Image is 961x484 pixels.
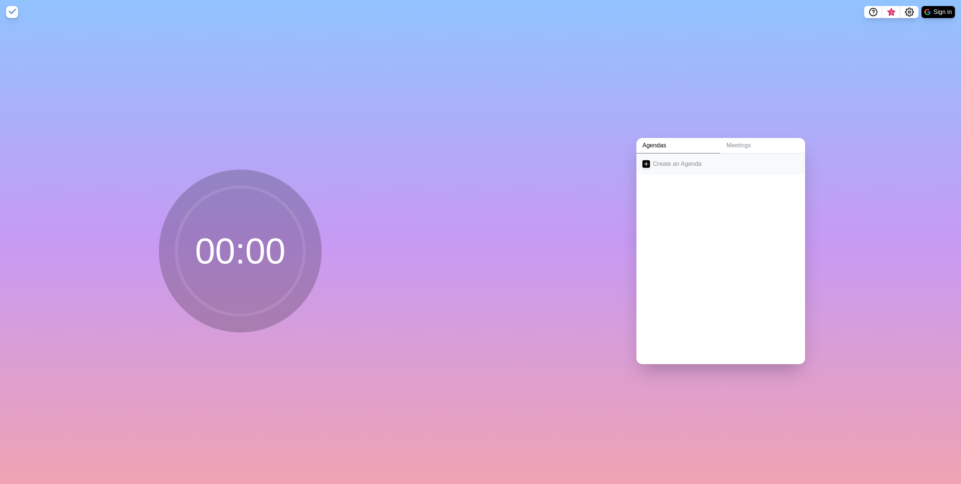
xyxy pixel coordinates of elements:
[900,6,918,18] button: Settings
[921,6,955,18] button: Sign in
[720,138,805,153] a: Meetings
[6,6,18,18] img: timeblocks logo
[882,6,900,18] button: What’s new
[864,6,882,18] button: Help
[888,9,894,15] span: 3
[636,138,720,153] a: Agendas
[636,153,805,175] a: Create an Agenda
[924,9,930,15] img: google logo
